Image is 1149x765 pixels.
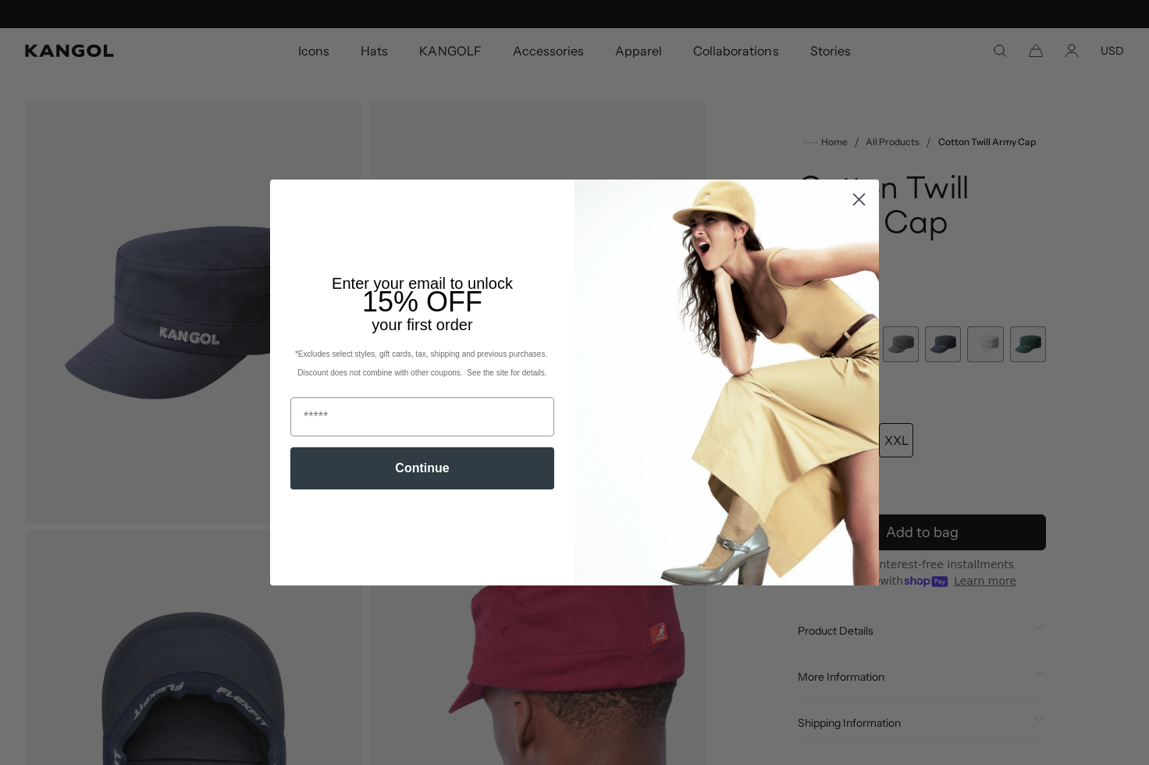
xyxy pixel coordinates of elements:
[295,350,550,377] span: *Excludes select styles, gift cards, tax, shipping and previous purchases. Discount does not comb...
[332,275,513,292] span: Enter your email to unlock
[362,286,482,318] span: 15% OFF
[372,316,472,333] span: your first order
[290,397,554,436] input: Email
[290,447,554,489] button: Continue
[574,180,879,585] img: 93be19ad-e773-4382-80b9-c9d740c9197f.jpeg
[845,186,873,213] button: Close dialog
